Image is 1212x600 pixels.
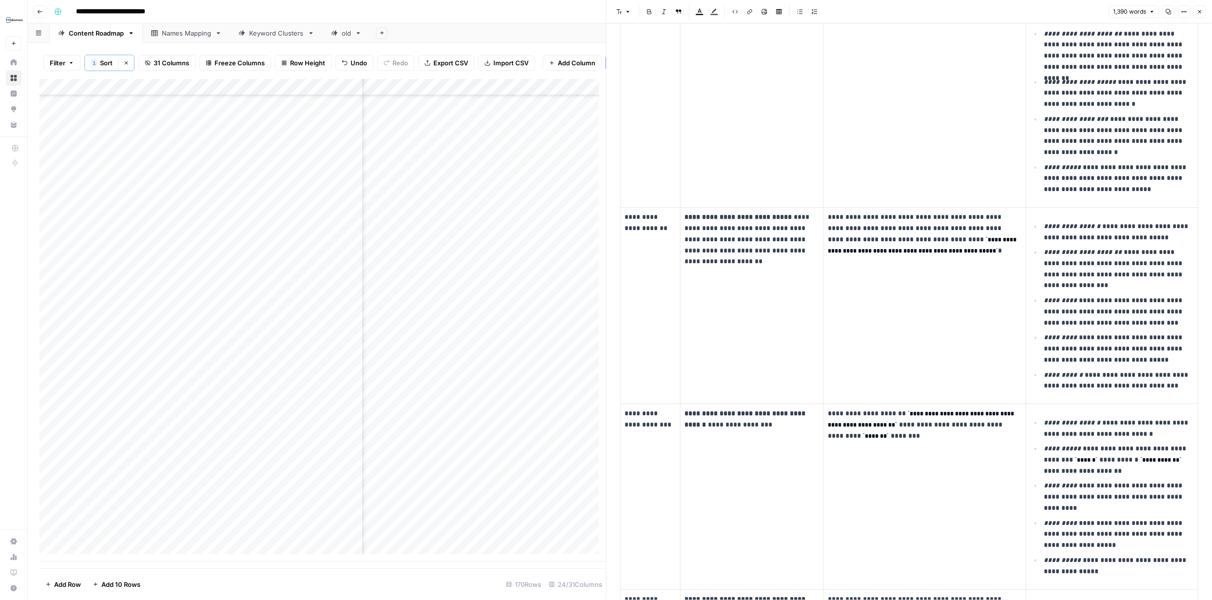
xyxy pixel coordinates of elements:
button: Import CSV [478,55,535,71]
button: Freeze Columns [199,55,271,71]
span: Export CSV [433,58,468,68]
a: Learning Hub [6,565,21,581]
span: Filter [50,58,65,68]
button: Filter [43,55,80,71]
a: Home [6,55,21,70]
button: Workspace: FYidoctors [6,8,21,32]
a: Your Data [6,117,21,133]
button: 31 Columns [138,55,195,71]
img: website_grey.svg [16,25,23,33]
span: Import CSV [493,58,528,68]
div: Names Mapping [162,28,211,38]
div: 1 [91,59,97,67]
span: Add Column [558,58,595,68]
img: tab_domain_overview_orange.svg [28,57,36,64]
a: Content Roadmap [50,23,143,43]
span: Add Row [54,580,81,589]
span: 1,390 words [1113,7,1146,16]
a: Usage [6,549,21,565]
div: Content Roadmap [69,28,124,38]
span: Row Height [290,58,325,68]
a: Browse [6,70,21,86]
a: Settings [6,534,21,549]
span: Sort [100,58,113,68]
button: Row Height [275,55,332,71]
div: v 4.0.25 [27,16,48,23]
div: 170 Rows [502,577,545,592]
span: Redo [392,58,408,68]
img: logo_orange.svg [16,16,23,23]
button: Help + Support [6,581,21,596]
a: old [323,23,370,43]
div: Keywords by Traffic [109,58,161,64]
a: Keyword Clusters [230,23,323,43]
img: tab_keywords_by_traffic_grey.svg [98,57,106,64]
span: Freeze Columns [215,58,265,68]
button: Undo [335,55,373,71]
div: Domain Overview [39,58,87,64]
button: Add Column [543,55,602,71]
div: Keyword Clusters [249,28,304,38]
a: Insights [6,86,21,101]
button: Redo [377,55,414,71]
span: Undo [351,58,367,68]
div: Domain: [DOMAIN_NAME] [25,25,107,33]
button: 1,390 words [1109,5,1159,18]
span: 1 [93,59,96,67]
button: Add Row [39,577,87,592]
button: Add 10 Rows [87,577,146,592]
div: 24/31 Columns [545,577,606,592]
button: Export CSV [418,55,474,71]
span: Add 10 Rows [101,580,140,589]
button: 1Sort [85,55,118,71]
span: 31 Columns [154,58,189,68]
a: Opportunities [6,101,21,117]
a: Names Mapping [143,23,230,43]
div: old [342,28,351,38]
img: FYidoctors Logo [6,11,23,29]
